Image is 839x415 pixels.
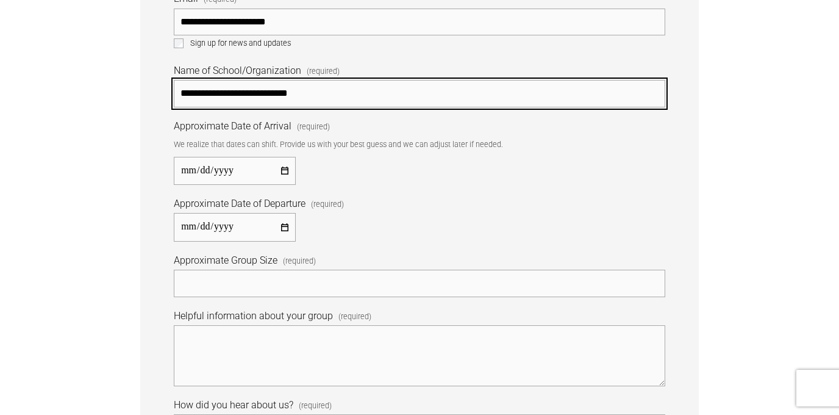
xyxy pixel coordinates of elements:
[174,120,291,133] span: Approximate Date of Arrival
[299,400,332,411] span: (required)
[174,135,665,154] p: We realize that dates can shift. Provide us with your best guess and we can adjust later if needed.
[297,121,330,132] span: (required)
[283,256,316,267] span: (required)
[174,399,293,412] span: How did you hear about us?
[307,66,340,77] span: (required)
[174,254,277,267] span: Approximate Group Size
[174,38,184,48] input: Sign up for news and updates
[311,199,344,210] span: (required)
[174,309,333,323] span: Helpful information about your group
[338,311,371,322] span: (required)
[174,64,301,78] span: Name of School/Organization
[190,38,291,49] span: Sign up for news and updates
[174,197,305,211] span: Approximate Date of Departure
